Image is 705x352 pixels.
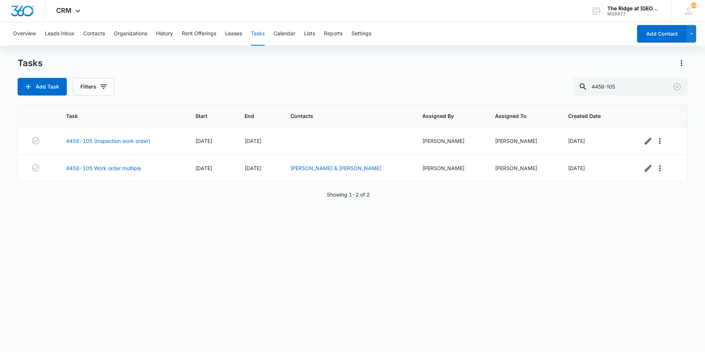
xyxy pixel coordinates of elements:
[290,165,381,171] a: [PERSON_NAME] & [PERSON_NAME]
[304,22,315,46] button: Lists
[607,11,661,17] div: account id
[637,25,687,43] button: Add Contact
[83,22,105,46] button: Contacts
[56,7,72,14] span: CRM
[573,78,687,96] input: Search Tasks
[195,138,212,144] span: [DATE]
[114,22,147,46] button: Organizations
[422,164,477,172] div: [PERSON_NAME]
[274,22,295,46] button: Calendar
[251,22,265,46] button: Tasks
[66,112,167,120] span: Task
[245,165,261,171] span: [DATE]
[495,137,550,145] div: [PERSON_NAME]
[182,22,216,46] button: Rent Offerings
[691,3,697,8] span: 100
[568,165,585,171] span: [DATE]
[195,112,216,120] span: Start
[691,3,697,8] div: notifications count
[73,78,114,96] button: Filters
[245,138,261,144] span: [DATE]
[245,112,262,120] span: End
[225,22,242,46] button: Leases
[495,112,539,120] span: Assigned To
[568,112,614,120] span: Created Date
[495,164,550,172] div: [PERSON_NAME]
[671,81,683,93] button: Clear
[195,165,212,171] span: [DATE]
[156,22,173,46] button: History
[45,22,75,46] button: Leads Inbox
[66,137,150,145] a: 4458-105 (Inspection work order)
[422,112,467,120] span: Assigned By
[676,57,687,69] button: Actions
[290,112,394,120] span: Contacts
[18,78,67,96] button: Add Task
[607,6,661,11] div: account name
[324,22,343,46] button: Reports
[66,164,141,172] a: 4458-105 Work order multiple
[327,191,370,198] p: Showing 1-2 of 2
[568,138,585,144] span: [DATE]
[18,58,43,69] h1: Tasks
[422,137,477,145] div: [PERSON_NAME]
[13,22,36,46] button: Overview
[351,22,371,46] button: Settings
